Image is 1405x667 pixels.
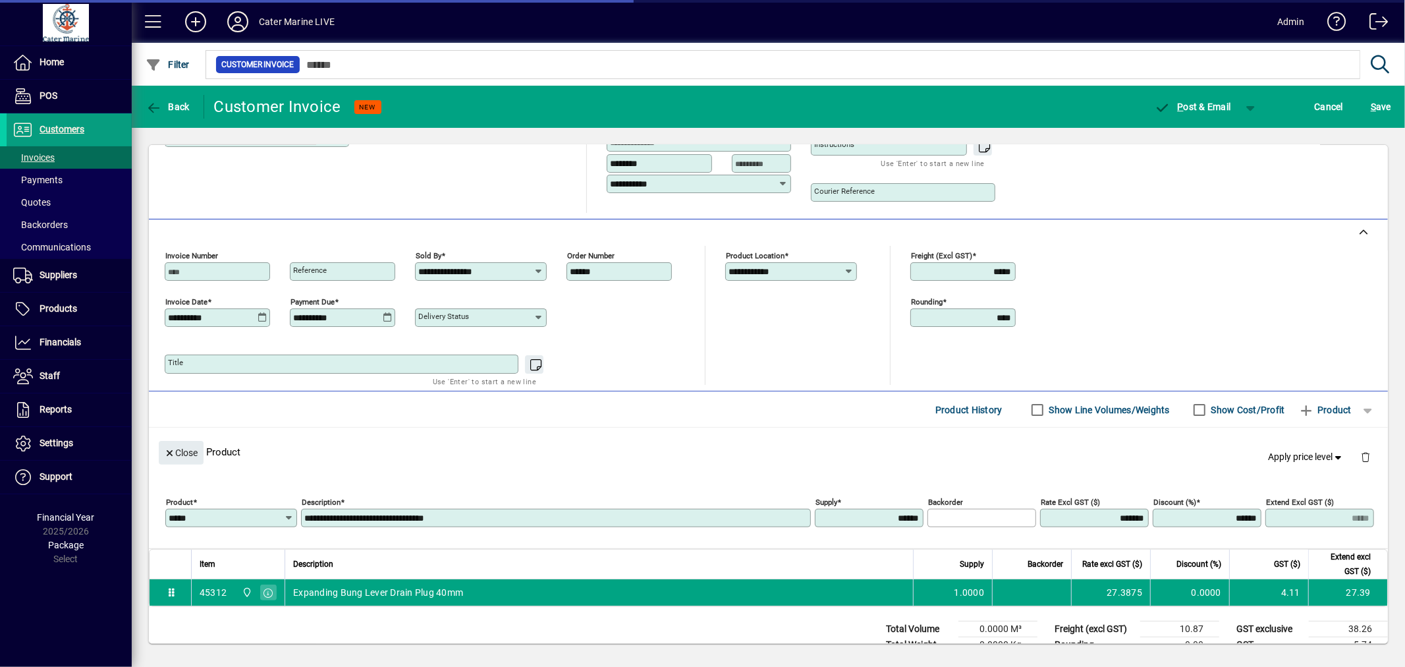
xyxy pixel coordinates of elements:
[165,297,207,306] mat-label: Invoice date
[7,393,132,426] a: Reports
[1371,101,1376,112] span: S
[1309,622,1388,637] td: 38.26
[221,58,294,71] span: Customer Invoice
[1178,101,1184,112] span: P
[879,637,958,653] td: Total Weight
[815,498,837,507] mat-label: Supply
[360,103,376,111] span: NEW
[7,169,132,191] a: Payments
[149,428,1388,476] div: Product
[293,586,463,599] span: Expanding Bung Lever Drain Plug 40mm
[290,297,335,306] mat-label: Payment due
[40,438,73,448] span: Settings
[1292,398,1358,422] button: Product
[200,557,215,571] span: Item
[217,10,259,34] button: Profile
[567,251,615,260] mat-label: Order number
[7,360,132,393] a: Staff
[7,461,132,494] a: Support
[293,557,333,571] span: Description
[155,446,207,458] app-page-header-button: Close
[1048,637,1140,653] td: Rounding
[1148,95,1238,119] button: Post & Email
[7,293,132,326] a: Products
[1263,446,1350,469] button: Apply price level
[13,175,63,185] span: Payments
[13,219,68,230] span: Backorders
[1311,95,1347,119] button: Cancel
[1155,101,1231,112] span: ost & Email
[418,312,469,321] mat-label: Delivery status
[7,326,132,359] a: Financials
[1041,498,1100,507] mat-label: Rate excl GST ($)
[7,191,132,214] a: Quotes
[881,156,985,171] mat-hint: Use 'Enter' to start a new line
[1080,586,1142,599] div: 27.3875
[165,251,218,260] mat-label: Invoice number
[142,53,193,76] button: Filter
[1028,557,1063,571] span: Backorder
[1209,403,1285,417] label: Show Cost/Profit
[1367,95,1394,119] button: Save
[433,374,536,389] mat-hint: Use 'Enter' to start a new line
[416,251,441,260] mat-label: Sold by
[40,270,77,280] span: Suppliers
[1153,498,1196,507] mat-label: Discount (%)
[1140,622,1219,637] td: 10.87
[146,101,190,112] span: Back
[1176,557,1221,571] span: Discount (%)
[1230,637,1309,653] td: GST
[259,11,335,32] div: Cater Marine LIVE
[960,557,984,571] span: Supply
[214,96,341,117] div: Customer Invoice
[40,57,64,67] span: Home
[1350,451,1381,463] app-page-header-button: Delete
[142,95,193,119] button: Back
[1140,637,1219,653] td: 0.00
[7,427,132,460] a: Settings
[911,251,972,260] mat-label: Freight (excl GST)
[302,498,341,507] mat-label: Description
[7,259,132,292] a: Suppliers
[7,236,132,258] a: Communications
[146,59,190,70] span: Filter
[1350,441,1381,473] button: Delete
[1360,3,1389,45] a: Logout
[40,404,72,415] span: Reports
[40,90,57,101] span: POS
[1298,399,1352,420] span: Product
[238,585,254,600] span: Cater Marine
[1082,557,1142,571] span: Rate excl GST ($)
[935,399,1003,420] span: Product History
[1266,498,1334,507] mat-label: Extend excl GST ($)
[40,303,77,314] span: Products
[13,242,91,252] span: Communications
[958,637,1037,653] td: 0.0000 Kg
[911,297,943,306] mat-label: Rounding
[954,586,985,599] span: 1.0000
[293,266,327,275] mat-label: Reference
[13,152,55,163] span: Invoices
[159,441,204,465] button: Close
[48,540,84,550] span: Package
[1308,579,1387,606] td: 27.39
[1229,579,1308,606] td: 4.11
[7,46,132,79] a: Home
[40,370,60,381] span: Staff
[1048,622,1140,637] td: Freight (excl GST)
[879,622,958,637] td: Total Volume
[40,471,72,482] span: Support
[132,95,204,119] app-page-header-button: Back
[1277,11,1304,32] div: Admin
[7,146,132,169] a: Invoices
[1274,557,1300,571] span: GST ($)
[1150,579,1229,606] td: 0.0000
[928,498,963,507] mat-label: Backorder
[13,197,51,208] span: Quotes
[958,622,1037,637] td: 0.0000 M³
[38,512,95,523] span: Financial Year
[166,498,193,507] mat-label: Product
[726,251,785,260] mat-label: Product location
[930,398,1008,422] button: Product History
[168,358,183,367] mat-label: Title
